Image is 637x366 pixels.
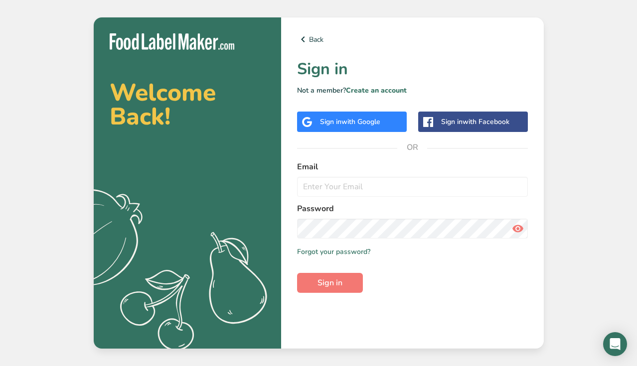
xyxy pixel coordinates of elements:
[603,332,627,356] div: Open Intercom Messenger
[463,117,509,126] span: with Facebook
[297,246,370,257] a: Forgot your password?
[297,177,528,197] input: Enter Your Email
[297,203,528,215] label: Password
[297,33,528,45] a: Back
[320,117,380,127] div: Sign in
[110,33,234,50] img: Food Label Maker
[397,132,427,162] span: OR
[441,117,509,127] div: Sign in
[318,277,342,289] span: Sign in
[297,57,528,81] h1: Sign in
[110,81,265,128] h2: Welcome Back!
[297,85,528,96] p: Not a member?
[346,86,407,95] a: Create an account
[341,117,380,126] span: with Google
[297,161,528,173] label: Email
[297,273,363,293] button: Sign in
